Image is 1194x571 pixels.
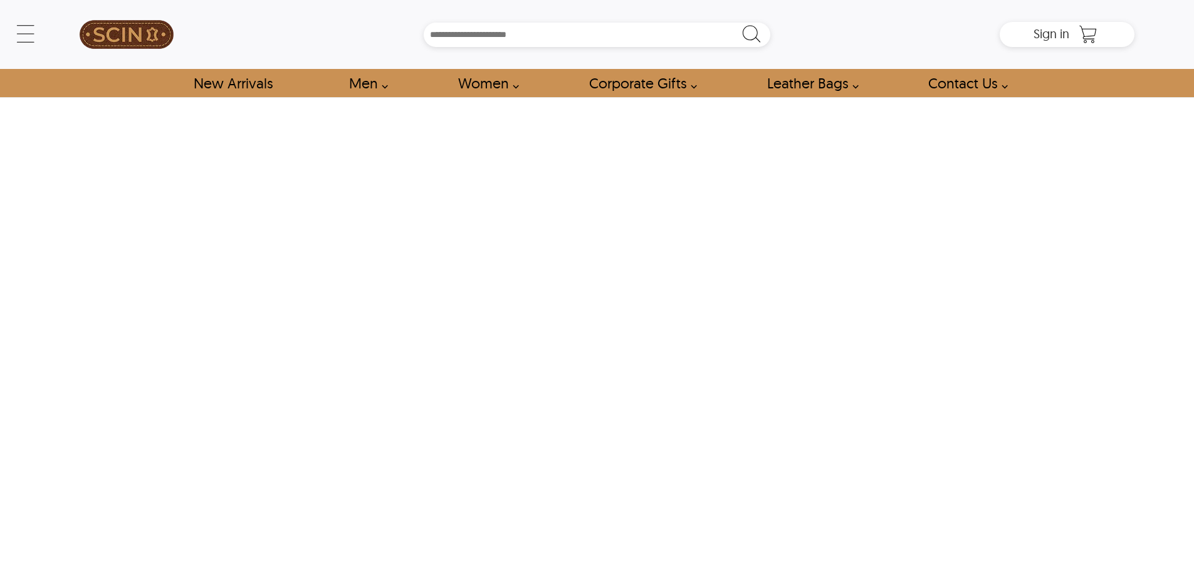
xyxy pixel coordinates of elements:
a: Sign in [1034,30,1069,40]
span: Sign in [1034,26,1069,41]
img: SCIN [80,6,174,63]
a: Shop New Arrivals [179,69,286,97]
a: Shop Leather Bags [753,69,866,97]
a: shop men's leather jackets [335,69,395,97]
a: Shopping Cart [1076,25,1101,44]
a: SCIN [60,6,194,63]
a: Shop Leather Corporate Gifts [575,69,704,97]
a: contact-us [914,69,1015,97]
a: Shop Women Leather Jackets [444,69,526,97]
